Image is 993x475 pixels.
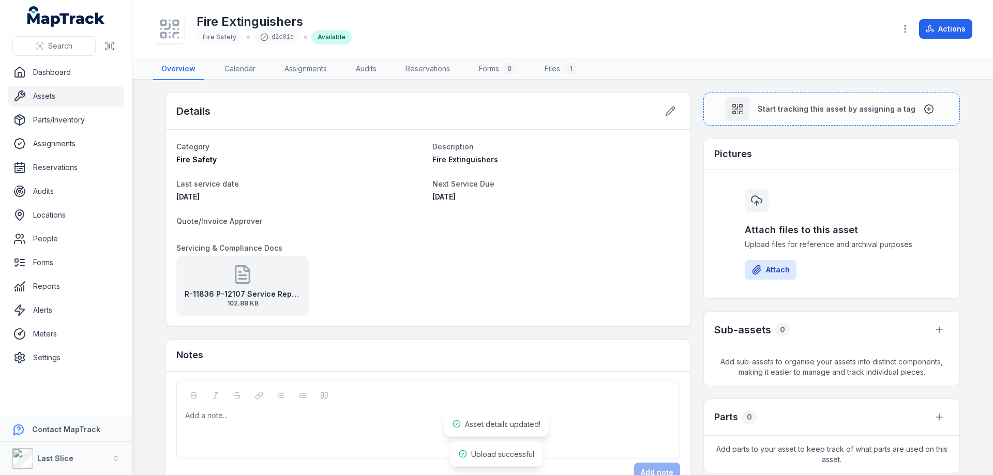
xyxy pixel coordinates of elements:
[745,223,919,237] h3: Attach files to this asset
[12,36,96,56] button: Search
[471,450,534,458] span: Upload successful
[176,155,217,164] span: Fire Safety
[564,63,577,75] div: 1
[714,410,738,424] h3: Parts
[704,348,959,386] span: Add sub-assets to organise your assets into distinct components, making it easier to manage and t...
[276,58,335,80] a: Assignments
[8,347,124,368] a: Settings
[176,192,200,201] time: 08/10/2025, 12:00:00 am
[432,192,456,201] span: [DATE]
[216,58,264,80] a: Calendar
[48,41,72,51] span: Search
[176,142,209,151] span: Category
[8,324,124,344] a: Meters
[185,289,300,299] strong: R-11836 P-12107 Service Report
[176,243,282,252] span: Servicing & Compliance Docs
[153,58,204,80] a: Overview
[704,436,959,473] span: Add parts to your asset to keep track of what parts are used on this asset.
[176,217,262,225] span: Quote/Invoice Approver
[197,13,352,30] h1: Fire Extinguishers
[503,63,516,75] div: 0
[8,157,124,178] a: Reservations
[471,58,524,80] a: Forms0
[714,323,771,337] h2: Sub-assets
[176,348,203,362] h3: Notes
[185,299,300,308] span: 102.88 KB
[203,33,236,41] span: Fire Safety
[8,228,124,249] a: People
[176,179,239,188] span: Last service date
[742,410,757,424] div: 0
[432,179,494,188] span: Next Service Due
[745,239,919,250] span: Upload files for reference and archival purposes.
[176,192,200,201] span: [DATE]
[432,155,498,164] span: Fire Extinguishers
[465,420,540,428] span: Asset details updated!
[703,93,960,126] button: Start tracking this asset by assigning a tag
[8,252,124,273] a: Forms
[27,6,105,27] a: MapTrack
[8,300,124,320] a: Alerts
[714,147,752,161] h3: Pictures
[8,205,124,225] a: Locations
[8,133,124,154] a: Assignments
[8,86,124,106] a: Assets
[348,58,385,80] a: Audits
[176,104,210,118] h2: Details
[32,425,100,434] strong: Contact MapTrack
[8,181,124,202] a: Audits
[254,30,300,44] div: d2c01e
[536,58,585,80] a: Files1
[37,454,73,463] strong: Last Slice
[432,192,456,201] time: 08/10/2026, 12:00:00 am
[8,276,124,297] a: Reports
[758,104,915,114] span: Start tracking this asset by assigning a tag
[8,62,124,83] a: Dashboard
[919,19,972,39] button: Actions
[397,58,458,80] a: Reservations
[432,142,474,151] span: Description
[745,260,796,280] button: Attach
[8,110,124,130] a: Parts/Inventory
[775,323,790,337] div: 0
[311,30,352,44] div: Available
